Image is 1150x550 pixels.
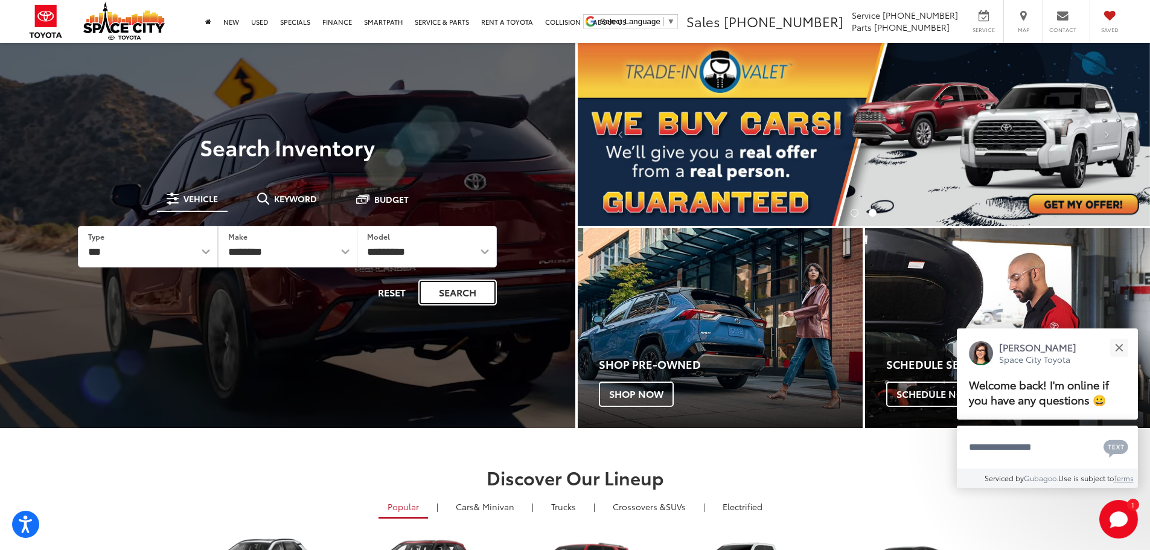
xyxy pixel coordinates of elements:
span: ▼ [667,17,675,26]
span: Sales [686,11,720,31]
div: Toyota [578,228,863,428]
li: | [590,500,598,513]
svg: Text [1104,438,1128,458]
a: Trucks [542,496,585,517]
button: Chat with SMS [1100,433,1132,461]
svg: Start Chat [1099,500,1138,539]
a: Terms [1114,473,1134,483]
li: | [700,500,708,513]
span: Saved [1096,26,1123,34]
a: Shop Pre-Owned Shop Now [578,228,863,428]
a: Select Language​ [600,17,675,26]
span: & Minivan [474,500,514,513]
span: Map [1010,26,1037,34]
button: Click to view previous picture. [578,67,663,202]
a: Gubagoo. [1024,473,1058,483]
span: Budget [374,195,409,203]
div: Close[PERSON_NAME]Space City ToyotaWelcome back! I'm online if you have any questions 😀Type your ... [957,328,1138,488]
span: Schedule Now [886,382,984,407]
span: Service [852,9,880,21]
button: Click to view next picture. [1064,67,1150,202]
a: Popular [379,496,428,519]
span: [PHONE_NUMBER] [874,21,950,33]
label: Type [88,231,104,241]
h4: Schedule Service [886,359,1150,371]
button: Reset [368,280,416,305]
li: Go to slide number 2. [869,209,877,217]
button: Search [418,280,497,305]
span: Serviced by [985,473,1024,483]
h4: Shop Pre-Owned [599,359,863,371]
span: Crossovers & [613,500,666,513]
a: Cars [447,496,523,517]
p: Space City Toyota [999,354,1076,365]
div: Toyota [865,228,1150,428]
label: Make [228,231,248,241]
span: Vehicle [184,194,218,203]
label: Model [367,231,390,241]
span: Parts [852,21,872,33]
img: Space City Toyota [83,2,165,40]
span: Select Language [600,17,660,26]
span: Use is subject to [1058,473,1114,483]
span: Service [970,26,997,34]
button: Close [1106,334,1132,360]
span: [PHONE_NUMBER] [883,9,958,21]
textarea: Type your message [957,426,1138,469]
span: Contact [1049,26,1076,34]
li: | [433,500,441,513]
span: Keyword [274,194,317,203]
li: Go to slide number 1. [851,209,858,217]
li: | [529,500,537,513]
p: [PERSON_NAME] [999,341,1076,354]
button: Toggle Chat Window [1099,500,1138,539]
span: ​ [663,17,664,26]
span: Welcome back! I'm online if you have any questions 😀 [969,377,1109,408]
a: Schedule Service Schedule Now [865,228,1150,428]
span: 1 [1131,502,1134,507]
a: Electrified [714,496,771,517]
span: Shop Now [599,382,674,407]
a: SUVs [604,496,695,517]
span: [PHONE_NUMBER] [724,11,843,31]
h3: Search Inventory [51,135,525,159]
h2: Discover Our Lineup [150,467,1001,487]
